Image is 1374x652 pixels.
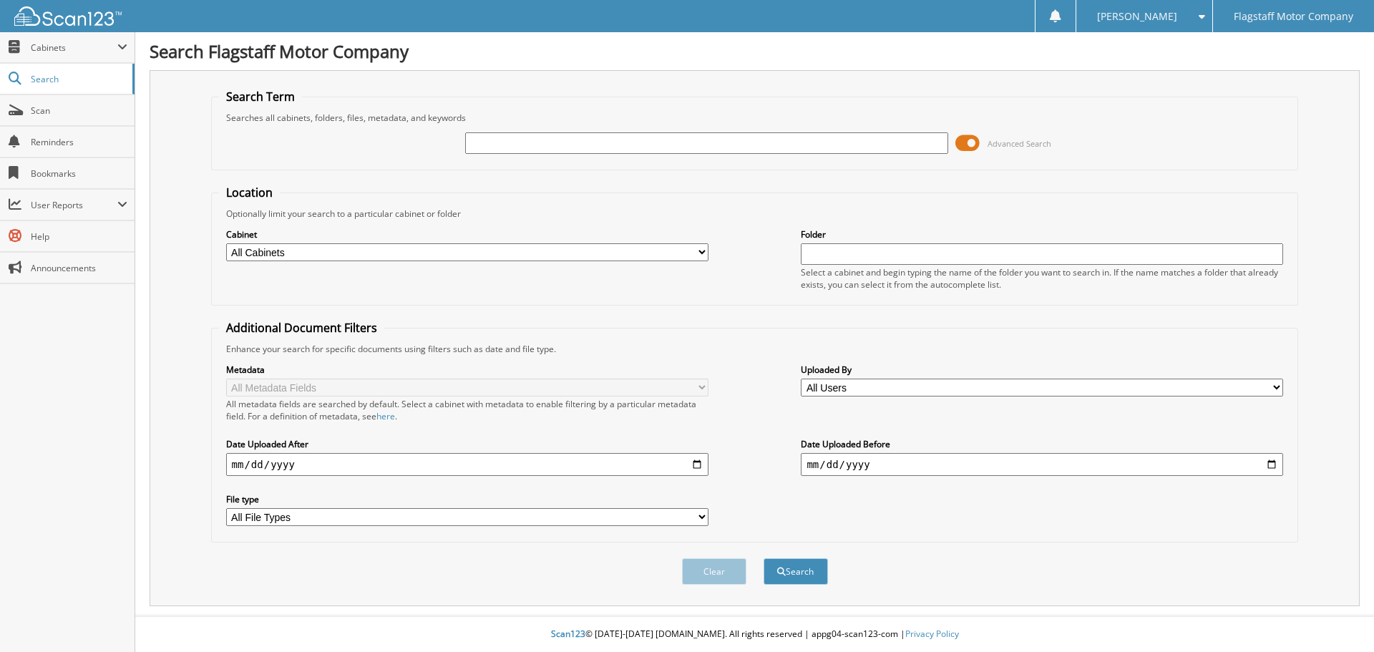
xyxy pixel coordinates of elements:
label: Date Uploaded After [226,438,708,450]
legend: Additional Document Filters [219,320,384,336]
div: Optionally limit your search to a particular cabinet or folder [219,208,1291,220]
label: Date Uploaded Before [801,438,1283,450]
div: Enhance your search for specific documents using filters such as date and file type. [219,343,1291,355]
a: here [376,410,395,422]
span: Help [31,230,127,243]
span: Bookmarks [31,167,127,180]
div: Searches all cabinets, folders, files, metadata, and keywords [219,112,1291,124]
span: User Reports [31,199,117,211]
span: Search [31,73,125,85]
legend: Location [219,185,280,200]
span: Announcements [31,262,127,274]
span: Scan [31,104,127,117]
label: File type [226,493,708,505]
span: Flagstaff Motor Company [1234,12,1353,21]
label: Folder [801,228,1283,240]
div: Select a cabinet and begin typing the name of the folder you want to search in. If the name match... [801,266,1283,291]
div: All metadata fields are searched by default. Select a cabinet with metadata to enable filtering b... [226,398,708,422]
img: scan123-logo-white.svg [14,6,122,26]
input: start [226,453,708,476]
label: Uploaded By [801,364,1283,376]
input: end [801,453,1283,476]
button: Clear [682,558,746,585]
a: Privacy Policy [905,628,959,640]
label: Metadata [226,364,708,376]
h1: Search Flagstaff Motor Company [150,39,1360,63]
span: Advanced Search [988,138,1051,149]
span: Scan123 [551,628,585,640]
label: Cabinet [226,228,708,240]
legend: Search Term [219,89,302,104]
span: [PERSON_NAME] [1097,12,1177,21]
div: © [DATE]-[DATE] [DOMAIN_NAME]. All rights reserved | appg04-scan123-com | [135,617,1374,652]
button: Search [764,558,828,585]
span: Cabinets [31,42,117,54]
span: Reminders [31,136,127,148]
